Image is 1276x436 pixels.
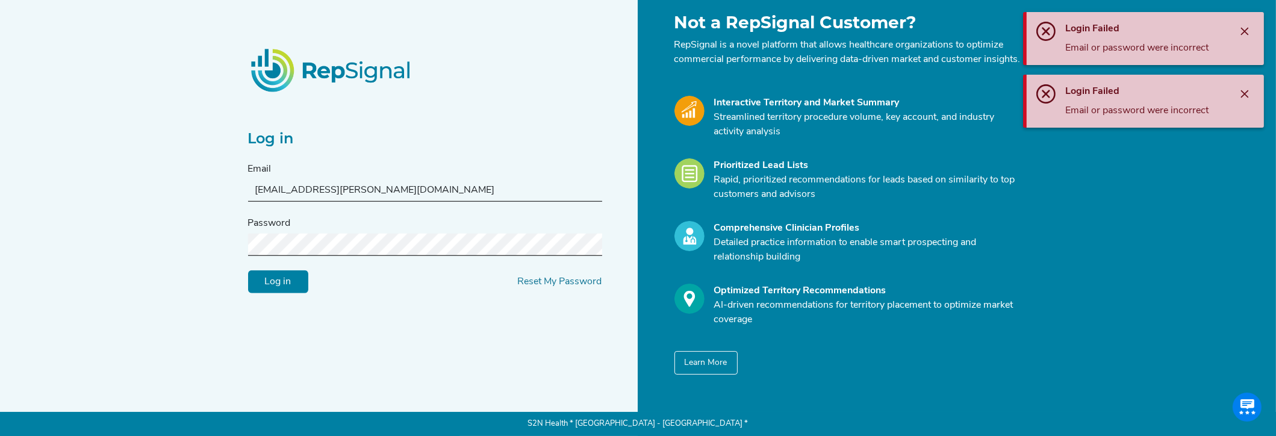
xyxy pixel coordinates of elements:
img: Leads_Icon.28e8c528.svg [674,158,705,188]
p: Streamlined territory procedure volume, key account, and industry activity analysis [714,110,1021,139]
div: Comprehensive Clinician Profiles [714,221,1021,235]
button: Close [1235,22,1254,41]
img: Market_Icon.a700a4ad.svg [674,96,705,126]
label: Password [248,216,291,231]
label: Email [248,162,272,176]
div: Email or password were incorrect [1065,41,1235,55]
p: Rapid, prioritized recommendations for leads based on similarity to top customers and advisors [714,173,1021,202]
h1: Not a RepSignal Customer? [674,13,1021,33]
img: Optimize_Icon.261f85db.svg [674,284,705,314]
input: Log in [248,270,308,293]
span: Login Failed [1065,87,1119,96]
div: Optimized Territory Recommendations [714,284,1021,298]
div: Prioritized Lead Lists [714,158,1021,173]
button: Close [1235,84,1254,104]
button: Learn More [674,351,738,375]
p: Detailed practice information to enable smart prospecting and relationship building [714,235,1021,264]
div: Interactive Territory and Market Summary [714,96,1021,110]
h2: Log in [248,130,602,148]
p: AI-driven recommendations for territory placement to optimize market coverage [714,298,1021,327]
a: Reset My Password [518,277,602,287]
p: RepSignal is a novel platform that allows healthcare organizations to optimize commercial perform... [674,38,1021,67]
img: RepSignalLogo.20539ed3.png [236,34,428,106]
img: Profile_Icon.739e2aba.svg [674,221,705,251]
div: Email or password were incorrect [1065,104,1235,118]
p: S2N Health * [GEOGRAPHIC_DATA] - [GEOGRAPHIC_DATA] * [248,412,1029,436]
span: Login Failed [1065,24,1119,34]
